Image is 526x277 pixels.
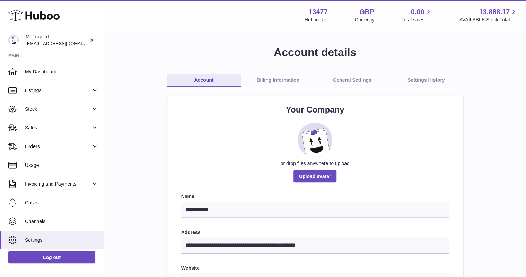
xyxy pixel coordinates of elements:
div: Currency [355,17,375,23]
a: General Settings [315,74,389,87]
span: 0.00 [411,7,424,17]
span: Stock [25,106,91,113]
a: Log out [8,251,95,263]
span: Channels [25,218,98,225]
div: Mr.Trap ltd [26,34,88,47]
div: or drop files anywhere to upload [181,160,449,167]
span: Sales [25,125,91,131]
div: Huboo Ref [305,17,328,23]
span: AVAILABLE Stock Total [459,17,518,23]
a: Settings History [389,74,463,87]
span: Usage [25,162,98,169]
span: Settings [25,237,98,243]
img: placeholder_image.svg [298,123,332,157]
a: 0.00 Total sales [401,7,432,23]
span: Upload avatar [293,170,337,182]
span: Orders [25,143,91,150]
a: Billing Information [241,74,315,87]
span: Total sales [401,17,432,23]
span: Listings [25,87,91,94]
span: Invoicing and Payments [25,181,91,187]
strong: 13477 [308,7,328,17]
label: Website [181,265,449,271]
span: My Dashboard [25,69,98,75]
label: Address [181,229,449,236]
a: 13,888.17 AVAILABLE Stock Total [459,7,518,23]
span: Cases [25,199,98,206]
h1: Account details [115,45,515,60]
h2: Your Company [181,104,449,115]
span: 13,888.17 [479,7,510,17]
img: office@grabacz.eu [8,35,19,45]
a: Account [167,74,241,87]
span: [EMAIL_ADDRESS][DOMAIN_NAME] [26,41,102,46]
label: Name [181,193,449,200]
strong: GBP [359,7,374,17]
